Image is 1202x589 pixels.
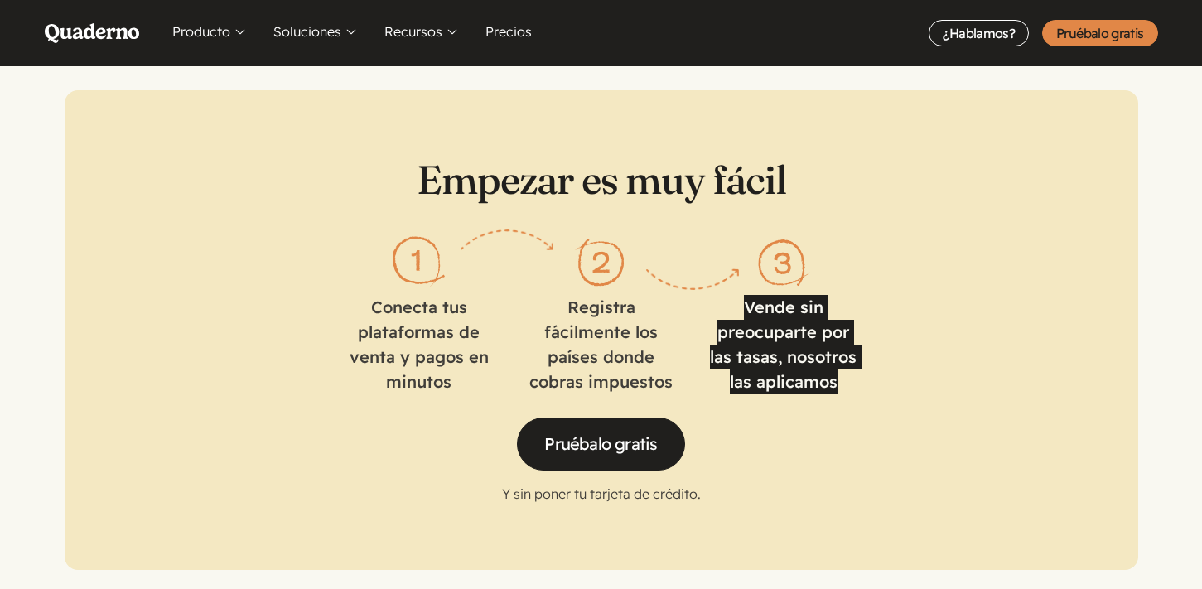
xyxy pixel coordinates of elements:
[709,236,858,394] li: Vende sin preocuparte por las tasas, nosotros las aplicamos
[131,157,1072,203] h2: Empezar es muy fácil
[1042,20,1157,46] a: Pruébalo gratis
[517,418,684,471] a: Pruébalo gratis
[270,484,933,504] p: Y sin poner tu tarjeta de crédito.
[929,20,1029,46] a: ¿Hablamos?
[345,236,494,394] li: Conecta tus plataformas de venta y pagos en minutos
[527,236,676,394] li: Registra fácilmente los países donde cobras impuestos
